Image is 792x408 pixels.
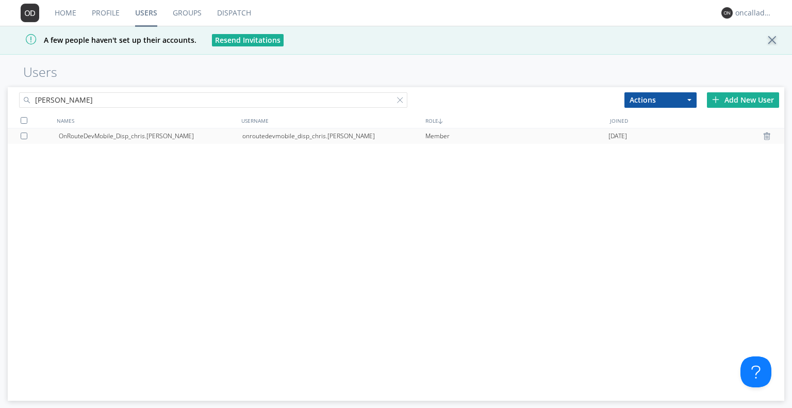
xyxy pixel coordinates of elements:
div: Member [425,128,608,144]
div: OnRouteDevMobile_Disp_chris.[PERSON_NAME] [59,128,242,144]
img: 373638.png [21,4,39,22]
a: OnRouteDevMobile_Disp_chris.[PERSON_NAME]onroutedevmobile_disp_chris.[PERSON_NAME]Member[DATE] [8,128,784,144]
button: Actions [624,92,697,108]
img: plus.svg [712,96,719,103]
div: onroutedevmobile_disp_chris.[PERSON_NAME] [242,128,425,144]
input: Search users [19,92,407,108]
div: USERNAME [239,113,423,128]
div: NAMES [54,113,239,128]
button: Resend Invitations [212,34,284,46]
iframe: Toggle Customer Support [740,356,771,387]
div: Add New User [707,92,779,108]
img: 373638.png [721,7,733,19]
div: JOINED [607,113,792,128]
div: oncalladmin1 [735,8,774,18]
div: ROLE [423,113,607,128]
span: [DATE] [608,128,627,144]
span: A few people haven't set up their accounts. [8,35,196,45]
